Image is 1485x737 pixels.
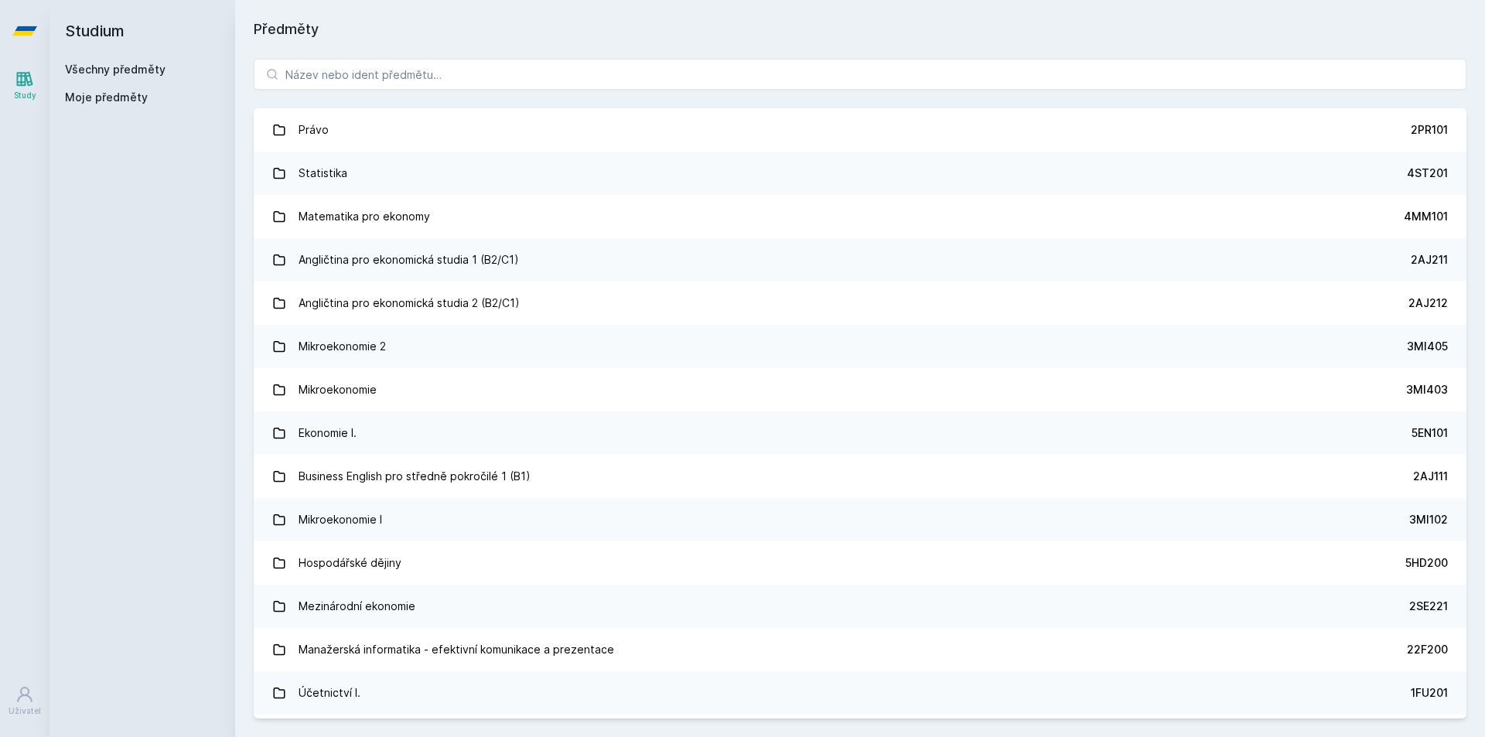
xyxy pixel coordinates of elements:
[1408,295,1448,311] div: 2AJ212
[299,158,347,189] div: Statistika
[299,201,430,232] div: Matematika pro ekonomy
[254,411,1466,455] a: Ekonomie I. 5EN101
[1405,555,1448,571] div: 5HD200
[9,705,41,717] div: Uživatel
[1407,642,1448,657] div: 22F200
[1412,425,1448,441] div: 5EN101
[254,152,1466,195] a: Statistika 4ST201
[254,455,1466,498] a: Business English pro středně pokročilé 1 (B1) 2AJ111
[299,244,519,275] div: Angličtina pro ekonomická studia 1 (B2/C1)
[1404,209,1448,224] div: 4MM101
[254,19,1466,40] h1: Předměty
[254,108,1466,152] a: Právo 2PR101
[254,281,1466,325] a: Angličtina pro ekonomická studia 2 (B2/C1) 2AJ212
[254,628,1466,671] a: Manažerská informatika - efektivní komunikace a prezentace 22F200
[65,63,166,76] a: Všechny předměty
[299,331,386,362] div: Mikroekonomie 2
[299,374,377,405] div: Mikroekonomie
[1411,685,1448,701] div: 1FU201
[299,677,360,708] div: Účetnictví I.
[1407,165,1448,181] div: 4ST201
[254,585,1466,628] a: Mezinárodní ekonomie 2SE221
[3,62,46,109] a: Study
[254,59,1466,90] input: Název nebo ident předmětu…
[299,548,401,578] div: Hospodářské dějiny
[254,195,1466,238] a: Matematika pro ekonomy 4MM101
[1406,382,1448,398] div: 3MI403
[254,368,1466,411] a: Mikroekonomie 3MI403
[65,90,148,105] span: Moje předměty
[254,541,1466,585] a: Hospodářské dějiny 5HD200
[299,288,520,319] div: Angličtina pro ekonomická studia 2 (B2/C1)
[254,498,1466,541] a: Mikroekonomie I 3MI102
[254,325,1466,368] a: Mikroekonomie 2 3MI405
[1409,512,1448,527] div: 3MI102
[254,238,1466,281] a: Angličtina pro ekonomická studia 1 (B2/C1) 2AJ211
[1413,469,1448,484] div: 2AJ111
[1411,122,1448,138] div: 2PR101
[1411,252,1448,268] div: 2AJ211
[1409,599,1448,614] div: 2SE221
[299,591,415,622] div: Mezinárodní ekonomie
[3,677,46,725] a: Uživatel
[299,114,329,145] div: Právo
[299,461,531,492] div: Business English pro středně pokročilé 1 (B1)
[14,90,36,101] div: Study
[299,418,357,449] div: Ekonomie I.
[299,634,614,665] div: Manažerská informatika - efektivní komunikace a prezentace
[254,671,1466,715] a: Účetnictví I. 1FU201
[299,504,382,535] div: Mikroekonomie I
[1407,339,1448,354] div: 3MI405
